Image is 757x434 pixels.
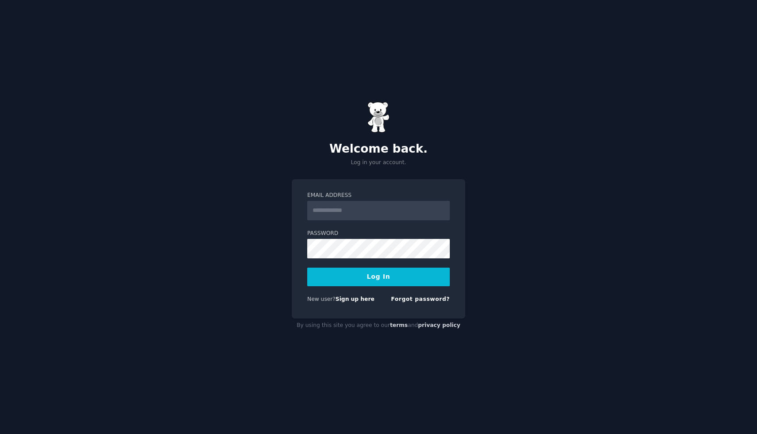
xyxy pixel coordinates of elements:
img: Gummy Bear [367,102,390,133]
div: By using this site you agree to our and [292,319,465,333]
a: Forgot password? [391,296,450,302]
label: Password [307,230,450,238]
h2: Welcome back. [292,142,465,156]
span: New user? [307,296,336,302]
p: Log in your account. [292,159,465,167]
button: Log In [307,268,450,286]
a: terms [390,322,408,328]
a: Sign up here [336,296,375,302]
a: privacy policy [418,322,460,328]
label: Email Address [307,192,450,200]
